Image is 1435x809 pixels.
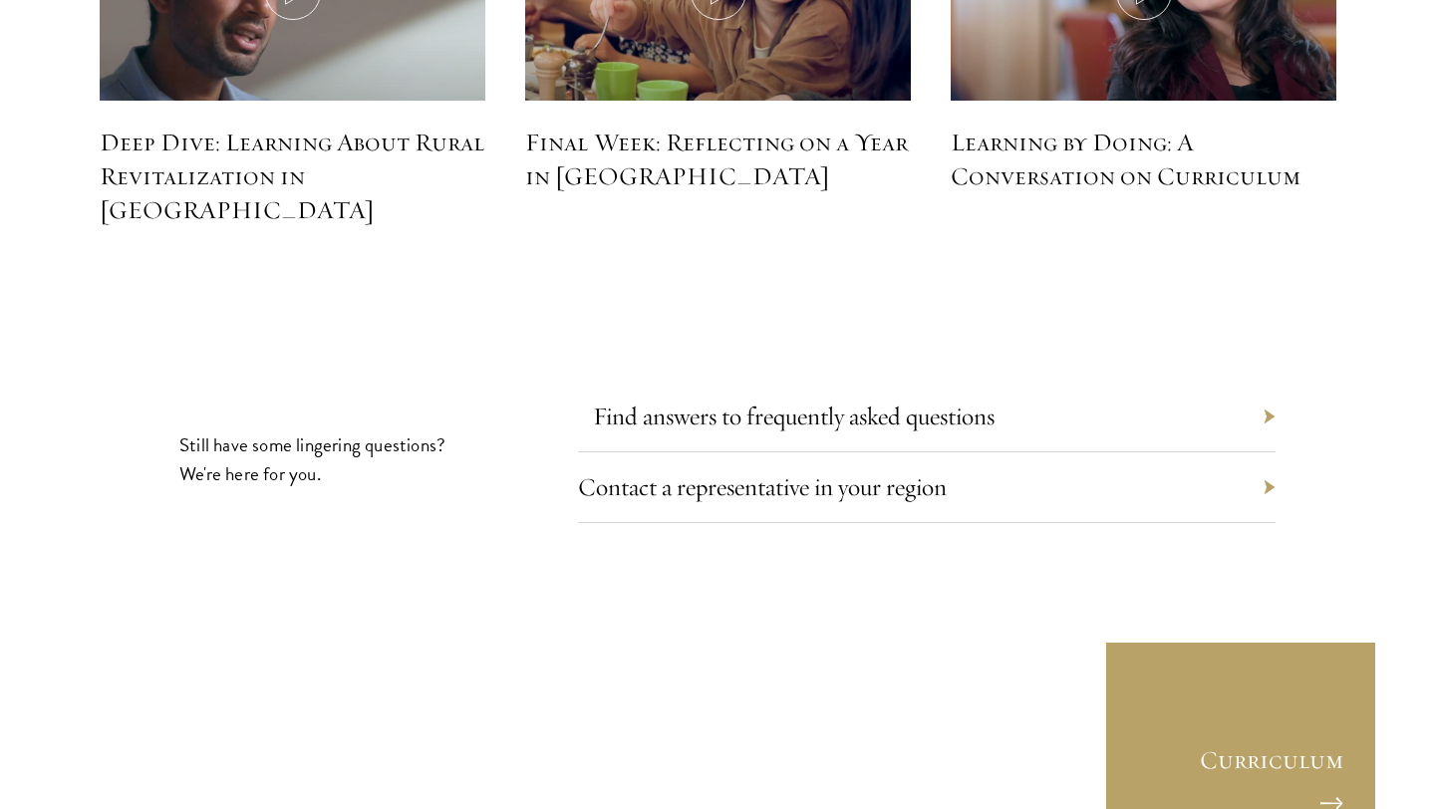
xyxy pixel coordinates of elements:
h5: Final Week: Reflecting on a Year in [GEOGRAPHIC_DATA] [525,126,911,193]
h5: Learning by Doing: A Conversation on Curriculum [951,126,1336,193]
h5: Deep Dive: Learning About Rural Revitalization in [GEOGRAPHIC_DATA] [100,126,485,227]
a: Contact a representative in your region [578,471,947,502]
a: Find answers to frequently asked questions [593,401,995,431]
p: Still have some lingering questions? We're here for you. [179,430,448,488]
